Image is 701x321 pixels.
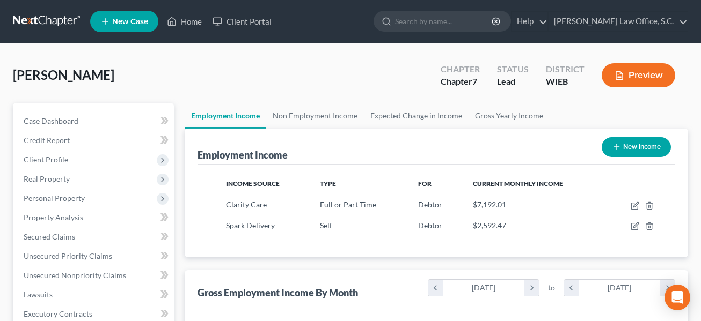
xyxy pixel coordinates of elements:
div: Gross Employment Income By Month [198,286,358,299]
span: to [548,282,555,293]
div: Status [497,63,529,76]
span: Unsecured Priority Claims [24,251,112,260]
span: Type [320,180,336,188]
a: [PERSON_NAME] Law Office, S.C. [549,12,688,31]
span: $2,592.47 [473,221,506,230]
a: Credit Report [15,131,174,150]
a: Non Employment Income [266,103,364,129]
div: Open Intercom Messenger [665,285,690,310]
button: Preview [602,63,675,87]
span: 7 [472,76,477,86]
div: [DATE] [443,280,525,296]
span: Income Source [226,180,280,188]
span: Debtor [418,200,442,209]
span: For [418,180,432,188]
i: chevron_left [564,280,579,296]
div: Chapter [441,63,480,76]
span: Personal Property [24,193,85,203]
a: Unsecured Nonpriority Claims [15,266,174,285]
div: District [546,63,585,76]
span: $7,192.01 [473,200,506,209]
a: Unsecured Priority Claims [15,247,174,266]
span: Credit Report [24,136,70,145]
span: [PERSON_NAME] [13,67,114,83]
i: chevron_right [524,280,539,296]
div: Lead [497,76,529,88]
a: Lawsuits [15,285,174,304]
span: Client Profile [24,155,68,164]
span: Secured Claims [24,232,75,241]
a: Help [512,12,547,31]
span: Case Dashboard [24,116,78,125]
span: Spark Delivery [226,221,275,230]
span: Full or Part Time [320,200,376,209]
span: Current Monthly Income [473,180,563,188]
a: Expected Change in Income [364,103,469,129]
a: Property Analysis [15,208,174,227]
span: New Case [112,18,148,26]
i: chevron_right [660,280,675,296]
span: Unsecured Nonpriority Claims [24,271,126,280]
div: [DATE] [579,280,661,296]
a: Gross Yearly Income [469,103,550,129]
span: Self [320,221,332,230]
span: Lawsuits [24,290,53,299]
div: Employment Income [198,148,288,161]
a: Client Portal [207,12,277,31]
span: Clarity Care [226,200,267,209]
a: Home [162,12,207,31]
i: chevron_left [428,280,443,296]
div: Chapter [441,76,480,88]
div: WIEB [546,76,585,88]
span: Real Property [24,174,70,183]
button: New Income [602,137,671,157]
a: Case Dashboard [15,111,174,131]
a: Employment Income [185,103,266,129]
input: Search by name... [395,11,493,31]
a: Secured Claims [15,227,174,247]
span: Property Analysis [24,213,83,222]
span: Executory Contracts [24,309,92,318]
span: Debtor [418,221,442,230]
